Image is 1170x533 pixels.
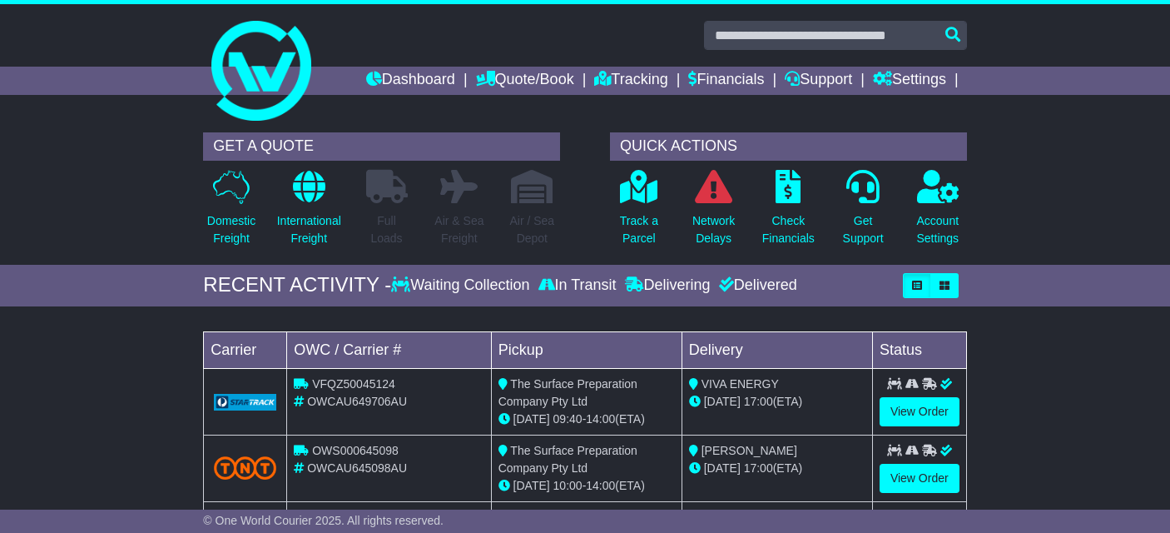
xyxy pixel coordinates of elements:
[872,331,966,368] td: Status
[702,377,779,391] span: VIVA ENERGY
[702,444,797,457] span: [PERSON_NAME]
[620,212,658,247] p: Track a Parcel
[203,514,444,527] span: © One World Courier 2025. All rights reserved.
[682,331,872,368] td: Delivery
[312,377,395,391] span: VFQZ50045124
[312,444,399,457] span: OWS000645098
[843,212,884,247] p: Get Support
[434,212,483,247] p: Air & Sea Freight
[917,212,959,247] p: Account Settings
[880,397,959,426] a: View Order
[610,132,967,161] div: QUICK ACTIONS
[203,132,560,161] div: GET A QUOTE
[203,273,391,297] div: RECENT ACTIVITY -
[916,169,960,257] a: AccountSettings
[498,444,637,475] span: The Surface Preparation Company Pty Ltd
[498,411,675,428] div: - (ETA)
[594,67,667,95] a: Tracking
[206,169,256,257] a: DomesticFreight
[513,479,550,492] span: [DATE]
[476,67,574,95] a: Quote/Book
[688,67,764,95] a: Financials
[744,395,773,408] span: 17:00
[785,67,852,95] a: Support
[553,412,583,426] span: 09:40
[307,461,407,475] span: OWCAU645098AU
[277,212,341,247] p: International Freight
[842,169,885,257] a: GetSupport
[553,479,583,492] span: 10:00
[498,477,675,495] div: - (ETA)
[692,212,735,247] p: Network Delays
[214,394,276,411] img: GetCarrierServiceLogo
[619,169,659,257] a: Track aParcel
[207,212,255,247] p: Domestic Freight
[214,456,276,479] img: TNT_Domestic.png
[704,461,741,475] span: [DATE]
[204,331,287,368] td: Carrier
[287,331,491,368] td: OWC / Carrier #
[366,67,455,95] a: Dashboard
[307,395,407,408] span: OWCAU649706AU
[704,395,741,408] span: [DATE]
[715,276,797,295] div: Delivered
[880,464,959,493] a: View Order
[391,276,533,295] div: Waiting Collection
[761,169,816,257] a: CheckFinancials
[689,393,865,411] div: (ETA)
[873,67,946,95] a: Settings
[586,412,615,426] span: 14:00
[498,377,637,408] span: The Surface Preparation Company Pty Ltd
[586,479,615,492] span: 14:00
[762,212,815,247] p: Check Financials
[491,331,682,368] td: Pickup
[689,460,865,477] div: (ETA)
[692,169,736,257] a: NetworkDelays
[276,169,342,257] a: InternationalFreight
[621,276,715,295] div: Delivering
[509,212,554,247] p: Air / Sea Depot
[744,461,773,475] span: 17:00
[366,212,408,247] p: Full Loads
[513,412,550,426] span: [DATE]
[534,276,621,295] div: In Transit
